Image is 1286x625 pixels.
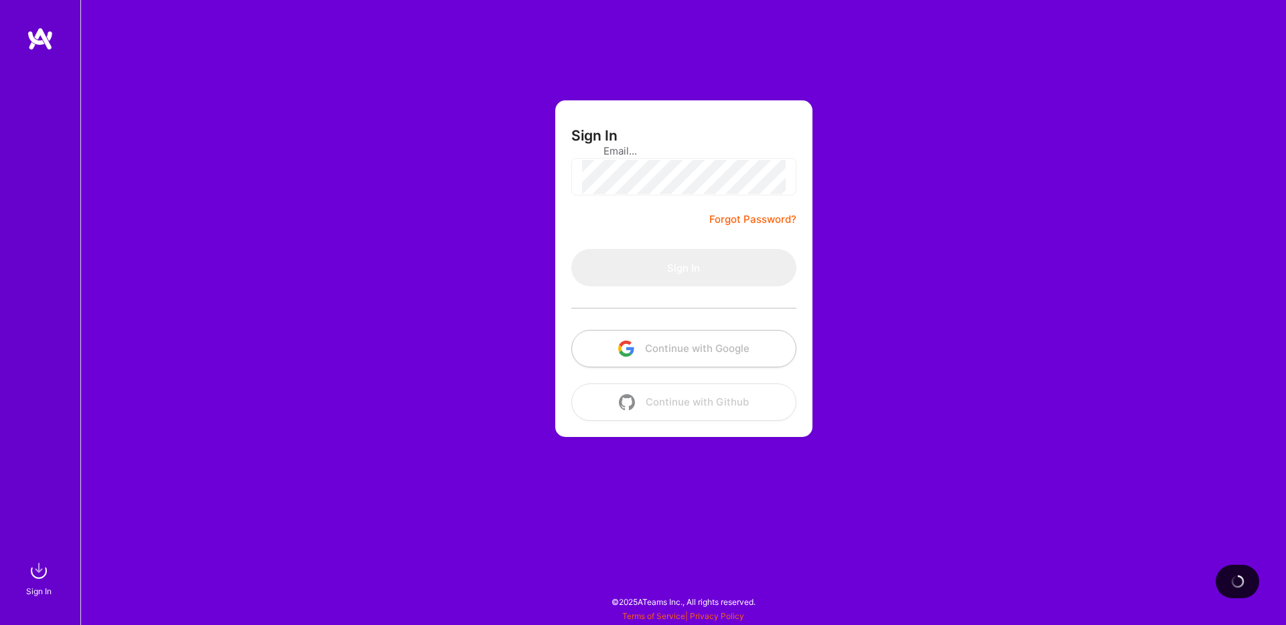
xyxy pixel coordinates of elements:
[619,394,635,410] img: icon
[571,127,618,144] h3: Sign In
[26,584,52,598] div: Sign In
[603,134,764,168] input: Email...
[1231,575,1244,588] img: loading
[25,557,52,584] img: sign in
[622,611,685,621] a: Terms of Service
[27,27,54,51] img: logo
[690,611,744,621] a: Privacy Policy
[622,611,744,621] span: |
[618,341,634,357] img: icon
[571,249,796,286] button: Sign In
[80,585,1286,618] div: © 2025 ATeams Inc., All rights reserved.
[709,211,796,228] a: Forgot Password?
[28,557,52,598] a: sign inSign In
[571,383,796,421] button: Continue with Github
[571,330,796,367] button: Continue with Google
